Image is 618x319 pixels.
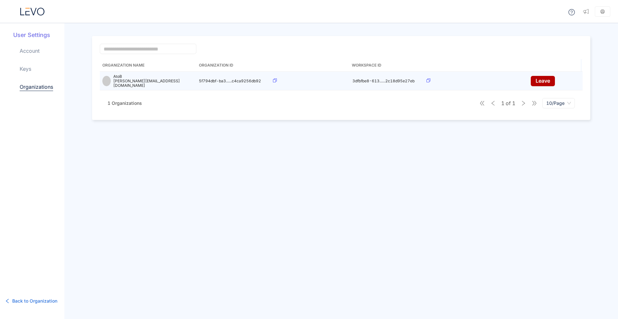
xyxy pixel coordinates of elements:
[100,59,196,72] th: Organization Name
[196,59,270,72] th: Organization ID
[352,78,415,83] span: 3dfbfbe8-613......2c18d95e27eb
[20,83,53,91] a: Organizations
[20,47,40,55] a: Account
[512,100,515,106] span: 1
[12,297,57,305] span: Back to Organization
[20,65,31,73] a: Keys
[501,100,515,106] span: of
[536,78,550,84] span: Leave
[501,100,504,106] span: 1
[108,100,142,106] span: 1 Organizations
[13,31,64,39] h5: User Settings
[113,79,194,88] p: [PERSON_NAME][EMAIL_ADDRESS][DOMAIN_NAME]
[113,74,194,79] p: AtoB
[531,76,555,86] button: Leave
[199,78,261,83] span: 5f794dbf-ba3......c4ca9256db92
[546,98,571,108] span: 10/Page
[349,59,423,72] th: Workspace ID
